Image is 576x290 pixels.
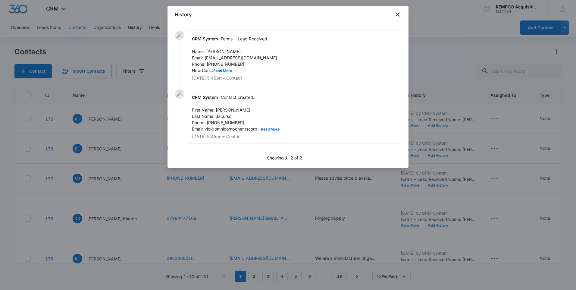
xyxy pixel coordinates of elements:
[267,155,302,161] p: Showing 1-2 of 2
[192,36,218,41] span: CRM System
[187,89,401,144] div: -
[192,95,280,131] span: Contact created. First Name: [PERSON_NAME] Last Name: Jacurso Phone: [PHONE_NUMBER] Email: vic@om...
[394,11,401,18] button: close
[261,128,280,131] button: Read More
[187,30,401,85] div: -
[213,69,232,73] button: Read More
[192,36,277,73] span: Forms - Lead Received Name: [PERSON_NAME] Email: [EMAIL_ADDRESS][DOMAIN_NAME] Phone: [PHONE_NUMBE...
[192,95,218,100] span: CRM System
[192,134,396,139] p: [DATE] 5:45pm • Contact
[192,76,396,80] p: [DATE] 5:45pm • Contact
[175,11,192,18] h1: History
